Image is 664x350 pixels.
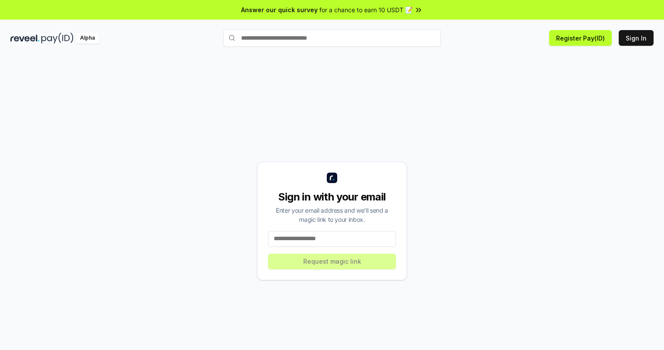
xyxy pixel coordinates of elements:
div: Sign in with your email [268,190,396,204]
img: reveel_dark [10,33,40,44]
button: Sign In [619,30,654,46]
img: pay_id [41,33,74,44]
img: logo_small [327,173,337,183]
div: Alpha [75,33,100,44]
div: Enter your email address and we’ll send a magic link to your inbox. [268,206,396,224]
span: Answer our quick survey [241,5,318,14]
span: for a chance to earn 10 USDT 📝 [319,5,412,14]
button: Register Pay(ID) [549,30,612,46]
